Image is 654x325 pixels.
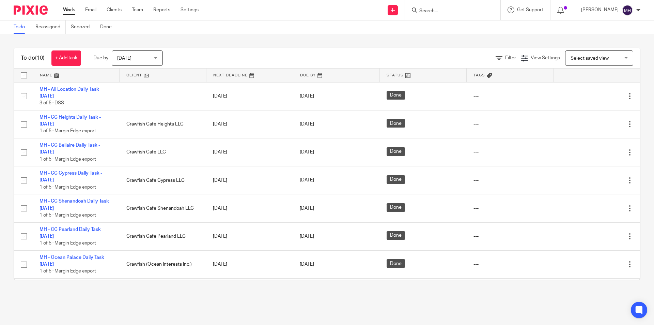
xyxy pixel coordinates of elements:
td: Crawfish Cafe Cypress LLC [120,166,206,194]
div: --- [473,149,547,156]
span: Get Support [517,8,543,12]
span: [DATE] [300,234,314,239]
p: Due by [93,55,108,61]
a: Reassigned [35,20,66,34]
a: + Add task [51,50,81,66]
div: --- [473,93,547,100]
a: Reports [153,6,170,13]
span: 1 of 5 · Margin Edge export [40,269,96,274]
span: 1 of 5 · Margin Edge export [40,157,96,162]
a: Settings [181,6,199,13]
p: [PERSON_NAME] [581,6,619,13]
span: 1 of 5 · Margin Edge export [40,213,96,218]
span: Done [387,147,405,156]
span: Tags [473,73,485,77]
td: [DATE] [206,166,293,194]
div: --- [473,177,547,184]
span: (10) [35,55,45,61]
a: Snoozed [71,20,95,34]
span: Done [387,259,405,268]
td: [DATE] [206,110,293,138]
span: Done [387,91,405,100]
span: [DATE] [300,122,314,127]
div: --- [473,121,547,128]
a: Done [100,20,117,34]
div: --- [473,261,547,268]
a: MH - CC Bellaire Daily Task - [DATE] [40,143,100,154]
td: Crawfish (Pho Prime Shenandoah LLC) [120,278,206,306]
td: [DATE] [206,138,293,166]
div: --- [473,205,547,212]
a: MH - All Location Daily Task [DATE] [40,87,99,99]
td: [DATE] [206,82,293,110]
a: MH - CC Shenandoah Daily Task [DATE] [40,199,109,210]
a: MH - CC Pearland Daily Task [DATE] [40,227,101,239]
img: svg%3E [622,5,633,16]
td: [DATE] [206,278,293,306]
a: Work [63,6,75,13]
span: Select saved view [571,56,609,61]
a: MH - Ocean Palace Daily Task [DATE] [40,255,104,267]
span: 1 of 5 · Margin Edge export [40,129,96,134]
span: 1 of 5 · Margin Edge export [40,241,96,246]
a: Team [132,6,143,13]
td: Crawfish Cafe Pearland LLC [120,222,206,250]
span: [DATE] [300,262,314,267]
a: Clients [107,6,122,13]
input: Search [419,8,480,14]
span: [DATE] [300,150,314,154]
span: Done [387,119,405,128]
span: [DATE] [300,206,314,211]
span: 1 of 5 · Margin Edge export [40,185,96,190]
h1: To do [21,55,45,62]
td: Crawfish Cafe Shenandoah LLC [120,194,206,222]
td: Crawfish Cafe LLC [120,138,206,166]
span: Filter [505,56,516,60]
a: To do [14,20,30,34]
td: Crawfish Cafe Heights LLC [120,110,206,138]
a: MH - CC Heights Daily Task - [DATE] [40,115,101,127]
span: [DATE] [300,178,314,183]
span: [DATE] [117,56,131,61]
span: 3 of 5 · DSS [40,101,64,105]
a: Email [85,6,96,13]
td: [DATE] [206,194,293,222]
img: Pixie [14,5,48,15]
div: --- [473,233,547,240]
span: Done [387,231,405,240]
span: Done [387,175,405,184]
td: [DATE] [206,222,293,250]
a: MH - CC Cypress Daily Task -[DATE] [40,171,102,182]
span: View Settings [531,56,560,60]
span: Done [387,203,405,212]
td: Crawfish (Ocean Interests Inc.) [120,250,206,278]
span: [DATE] [300,94,314,99]
td: [DATE] [206,250,293,278]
